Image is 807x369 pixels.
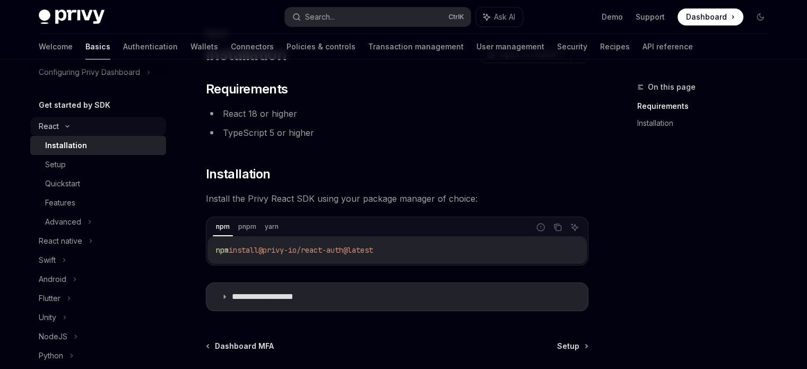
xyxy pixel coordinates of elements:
a: Dashboard [678,8,743,25]
a: Connectors [231,34,274,59]
a: User management [476,34,544,59]
button: Toggle dark mode [752,8,769,25]
h5: Get started by SDK [39,99,110,111]
span: Ctrl K [448,13,464,21]
div: Search... [305,11,335,23]
span: Setup [557,341,579,351]
span: Dashboard [686,12,727,22]
div: React [39,120,59,133]
a: Features [30,193,166,212]
a: Security [557,34,587,59]
div: Android [39,273,66,286]
div: Installation [45,139,87,152]
span: @privy-io/react-auth@latest [258,245,373,255]
div: Quickstart [45,177,80,190]
a: Installation [30,136,166,155]
div: yarn [262,220,282,233]
a: Basics [85,34,110,59]
a: Quickstart [30,174,166,193]
span: Dashboard MFA [215,341,274,351]
button: Copy the contents from the code block [551,220,565,234]
a: Setup [557,341,587,351]
a: Dashboard MFA [207,341,274,351]
div: Python [39,349,63,362]
a: Wallets [190,34,218,59]
a: Installation [637,115,777,132]
button: Ask AI [476,7,523,27]
span: Install the Privy React SDK using your package manager of choice: [206,191,588,206]
a: Welcome [39,34,73,59]
a: Authentication [123,34,178,59]
a: Requirements [637,98,777,115]
a: Policies & controls [287,34,355,59]
span: npm [216,245,229,255]
li: React 18 or higher [206,106,588,121]
span: Ask AI [494,12,515,22]
div: Setup [45,158,66,171]
span: install [229,245,258,255]
img: dark logo [39,10,105,24]
div: pnpm [235,220,259,233]
button: Ask AI [568,220,582,234]
div: Advanced [45,216,81,228]
a: Recipes [600,34,630,59]
a: Demo [602,12,623,22]
div: Features [45,196,75,209]
span: On this page [648,81,696,93]
div: Swift [39,254,56,267]
div: React native [39,235,82,247]
a: Setup [30,155,166,174]
div: Flutter [39,292,60,305]
div: Unity [39,311,56,324]
span: Installation [206,166,271,183]
div: npm [213,220,233,233]
a: Support [636,12,665,22]
button: Report incorrect code [534,220,548,234]
span: Requirements [206,81,288,98]
a: API reference [643,34,693,59]
button: Search...CtrlK [285,7,471,27]
a: Transaction management [368,34,464,59]
div: NodeJS [39,330,67,343]
li: TypeScript 5 or higher [206,125,588,140]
